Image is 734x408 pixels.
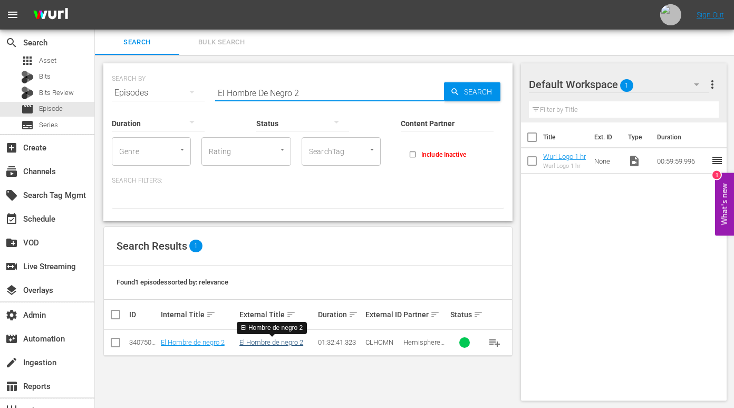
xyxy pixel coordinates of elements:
span: Episode [39,103,63,114]
div: Partner [403,308,448,321]
span: sort [474,310,483,319]
button: Open Feedback Widget [715,173,734,235]
p: Search Filters: [112,176,504,185]
div: Default Workspace [529,70,710,99]
span: sort [286,310,296,319]
span: Live Streaming [5,260,18,273]
img: ans4CAIJ8jUAAAAAAAAAAAAAAAAAAAAAAAAgQb4GAAAAAAAAAAAAAAAAAAAAAAAAJMjXAAAAAAAAAAAAAAAAAAAAAAAAgAT5G... [25,3,76,27]
button: playlist_add [482,330,507,355]
img: photo.jpg [660,4,681,25]
span: Ingestion [5,356,18,369]
div: External ID [365,310,400,319]
td: 00:59:59.996 [653,148,711,174]
span: Bits [39,71,51,82]
span: 1 [620,74,633,97]
span: Hemisphere Media Group [403,338,445,354]
span: reorder [711,154,723,167]
span: Bulk Search [186,36,257,49]
a: Sign Out [697,11,724,19]
th: Duration [651,122,714,152]
div: Wurl Logo 1 hr [543,163,586,169]
span: Automation [5,333,18,345]
span: sort [430,310,440,319]
span: Asset [39,55,56,66]
span: Create [5,141,18,154]
span: Found 1 episodes sorted by: relevance [117,278,228,286]
span: Admin [5,309,18,321]
span: Episode [21,103,34,116]
button: Open [277,145,287,155]
span: Reports [5,380,18,393]
td: None [590,148,624,174]
span: Schedule [5,213,18,225]
div: Bits [21,71,34,83]
span: menu [6,8,19,21]
div: 1 [712,170,721,179]
span: Asset [21,54,34,67]
span: Overlays [5,284,18,297]
div: ID [129,310,158,319]
span: sort [206,310,216,319]
div: Status [450,308,479,321]
span: Series [21,119,34,131]
div: External Title [239,308,315,321]
span: more_vert [706,78,719,91]
div: 34075086 [129,338,158,346]
span: Search [460,82,500,101]
div: Duration [318,308,362,321]
span: CLHOMN [365,338,393,346]
a: El Hombre de negro 2 [161,338,225,346]
th: Title [543,122,588,152]
a: Wurl Logo 1 hr [543,153,586,160]
div: 01:32:41.323 [318,338,362,346]
span: sort [349,310,358,319]
span: Include Inactive [421,150,466,159]
span: Search [101,36,173,49]
button: Open [177,145,187,155]
span: VOD [5,236,18,249]
div: Internal Title [161,308,236,321]
span: Search [5,36,18,49]
button: more_vert [706,72,719,97]
th: Ext. ID [588,122,622,152]
span: 1 [189,240,202,252]
span: playlist_add [488,336,501,349]
div: El Hombre de negro 2 [241,324,303,333]
div: Episodes [112,78,205,108]
span: Search Results [117,240,187,252]
span: Video [628,155,641,167]
button: Search [444,82,500,101]
span: Series [39,120,58,130]
span: Search Tag Mgmt [5,189,18,202]
div: Bits Review [21,87,34,99]
span: Bits Review [39,88,74,98]
button: Open [367,145,377,155]
span: Channels [5,165,18,178]
a: El Hombre de negro 2 [239,338,303,346]
th: Type [622,122,651,152]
